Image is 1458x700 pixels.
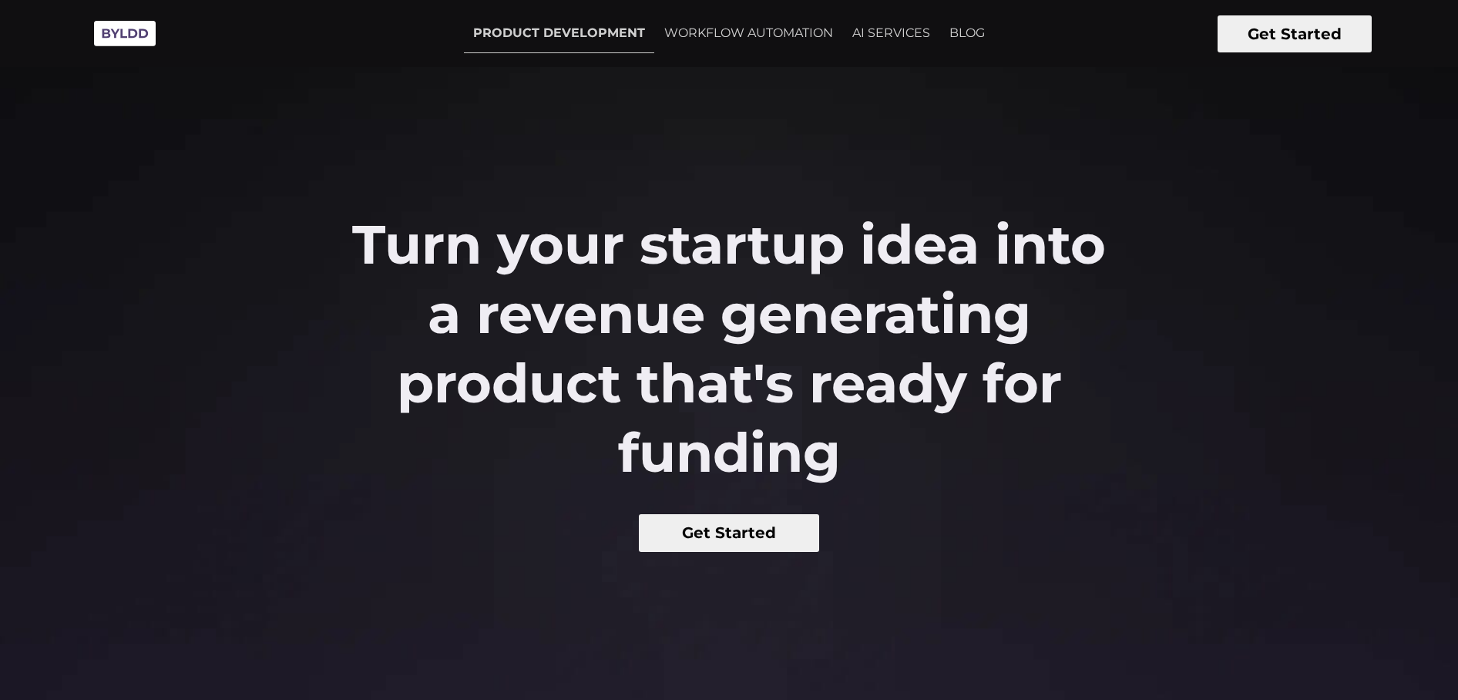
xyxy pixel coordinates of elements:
[843,14,939,52] a: AI SERVICES
[639,514,820,552] button: Get Started
[940,14,994,52] a: BLOG
[464,14,654,53] a: PRODUCT DEVELOPMENT
[655,14,842,52] a: WORKFLOW AUTOMATION
[1218,15,1372,52] button: Get Started
[328,210,1130,487] h2: Turn your startup idea into a revenue generating product that's ready for funding
[86,12,163,55] img: Byldd - Product Development Company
